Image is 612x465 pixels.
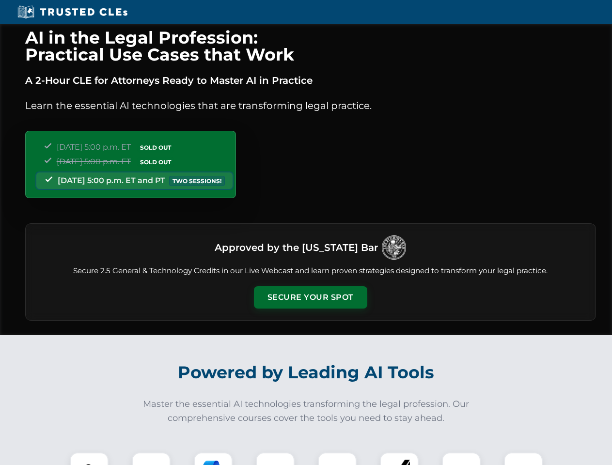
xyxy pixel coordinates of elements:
span: [DATE] 5:00 p.m. ET [57,157,131,166]
p: Secure 2.5 General & Technology Credits in our Live Webcast and learn proven strategies designed ... [37,265,584,277]
span: SOLD OUT [137,142,174,153]
h3: Approved by the [US_STATE] Bar [215,239,378,256]
button: Secure Your Spot [254,286,367,309]
span: [DATE] 5:00 p.m. ET [57,142,131,152]
img: Trusted CLEs [15,5,130,19]
img: Logo [382,235,406,260]
span: SOLD OUT [137,157,174,167]
h1: AI in the Legal Profession: Practical Use Cases that Work [25,29,596,63]
p: Master the essential AI technologies transforming the legal profession. Our comprehensive courses... [137,397,476,425]
p: Learn the essential AI technologies that are transforming legal practice. [25,98,596,113]
p: A 2-Hour CLE for Attorneys Ready to Master AI in Practice [25,73,596,88]
h2: Powered by Leading AI Tools [38,356,575,389]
